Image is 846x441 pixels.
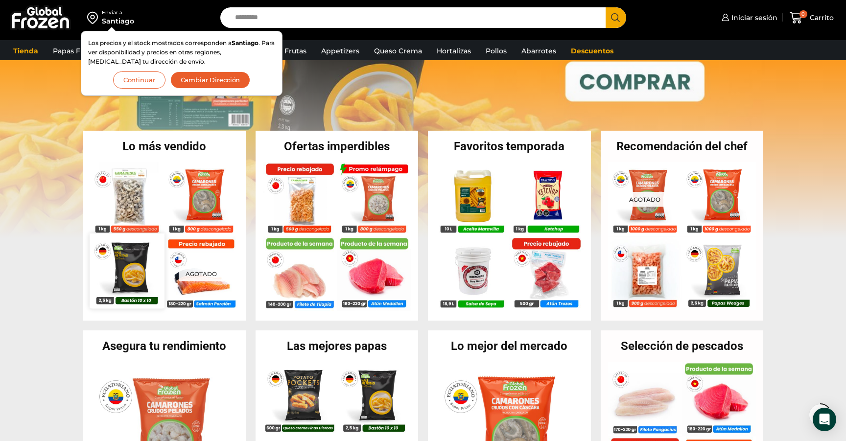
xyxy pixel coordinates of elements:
[601,140,764,152] h2: Recomendación del chef
[622,191,667,207] p: Agotado
[428,340,591,352] h2: Lo mejor del mercado
[8,42,43,60] a: Tienda
[170,71,251,89] button: Cambiar Dirección
[719,8,777,27] a: Iniciar sesión
[179,266,224,281] p: Agotado
[256,340,419,352] h2: Las mejores papas
[83,340,246,352] h2: Asegura tu rendimiento
[83,140,246,152] h2: Lo más vendido
[48,42,100,60] a: Papas Fritas
[807,13,834,23] span: Carrito
[606,7,626,28] button: Search button
[232,39,258,46] strong: Santiago
[113,71,165,89] button: Continuar
[799,10,807,18] span: 0
[566,42,618,60] a: Descuentos
[432,42,476,60] a: Hortalizas
[601,340,764,352] h2: Selección de pescados
[813,408,836,431] div: Open Intercom Messenger
[316,42,364,60] a: Appetizers
[428,140,591,152] h2: Favoritos temporada
[102,9,134,16] div: Enviar a
[787,6,836,29] a: 0 Carrito
[481,42,512,60] a: Pollos
[88,38,275,67] p: Los precios y el stock mostrados corresponden a . Para ver disponibilidad y precios en otras regi...
[87,9,102,26] img: address-field-icon.svg
[256,140,419,152] h2: Ofertas imperdibles
[369,42,427,60] a: Queso Crema
[729,13,777,23] span: Iniciar sesión
[517,42,561,60] a: Abarrotes
[102,16,134,26] div: Santiago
